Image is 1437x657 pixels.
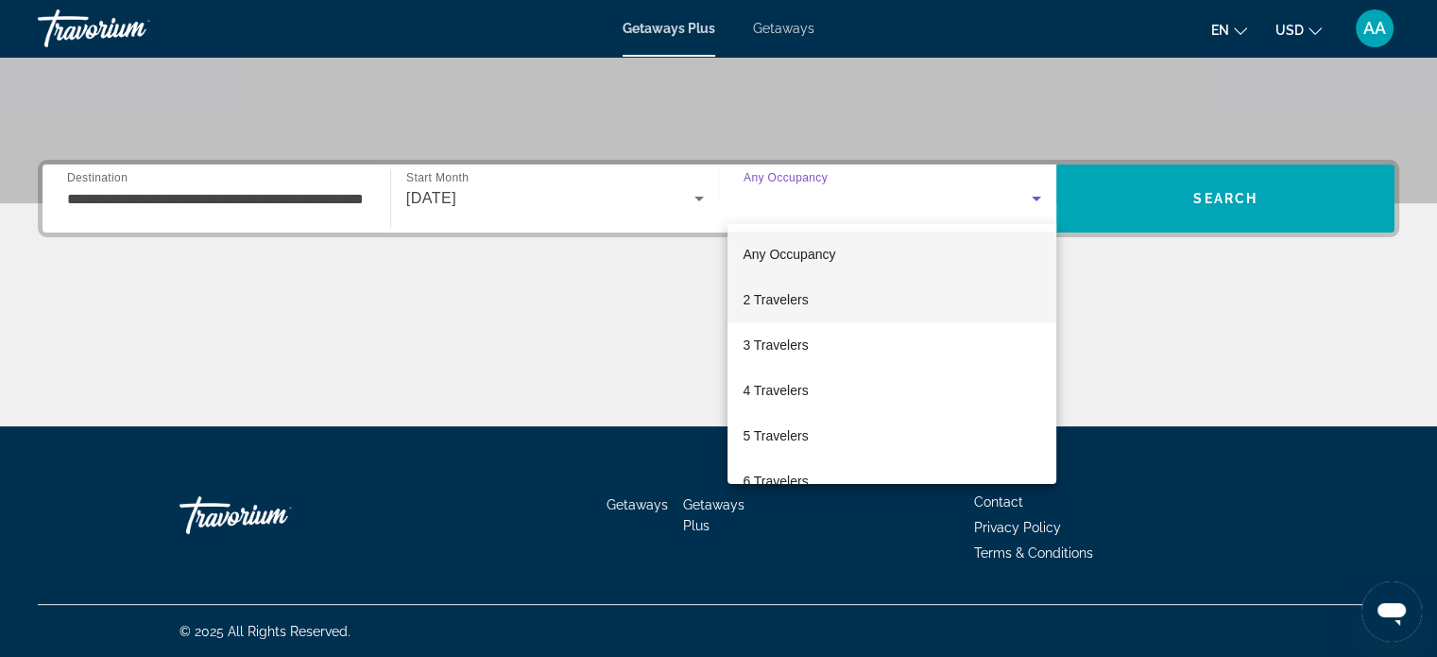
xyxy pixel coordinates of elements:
span: Any Occupancy [743,247,835,262]
span: 6 Travelers [743,470,808,493]
span: 3 Travelers [743,334,808,356]
span: 2 Travelers [743,288,808,311]
iframe: Button to launch messaging window [1361,581,1422,642]
span: 4 Travelers [743,379,808,402]
span: 5 Travelers [743,424,808,447]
